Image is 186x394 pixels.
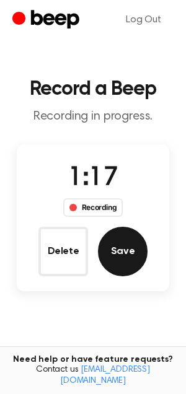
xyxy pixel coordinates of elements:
span: 1:17 [68,165,118,191]
span: Contact us [7,365,179,387]
a: [EMAIL_ADDRESS][DOMAIN_NAME] [60,366,150,385]
div: Recording [63,198,123,217]
p: Recording in progress. [10,109,176,125]
a: Log Out [113,5,174,35]
h1: Record a Beep [10,79,176,99]
button: Save Audio Record [98,227,148,276]
a: Beep [12,8,82,32]
button: Delete Audio Record [38,227,88,276]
